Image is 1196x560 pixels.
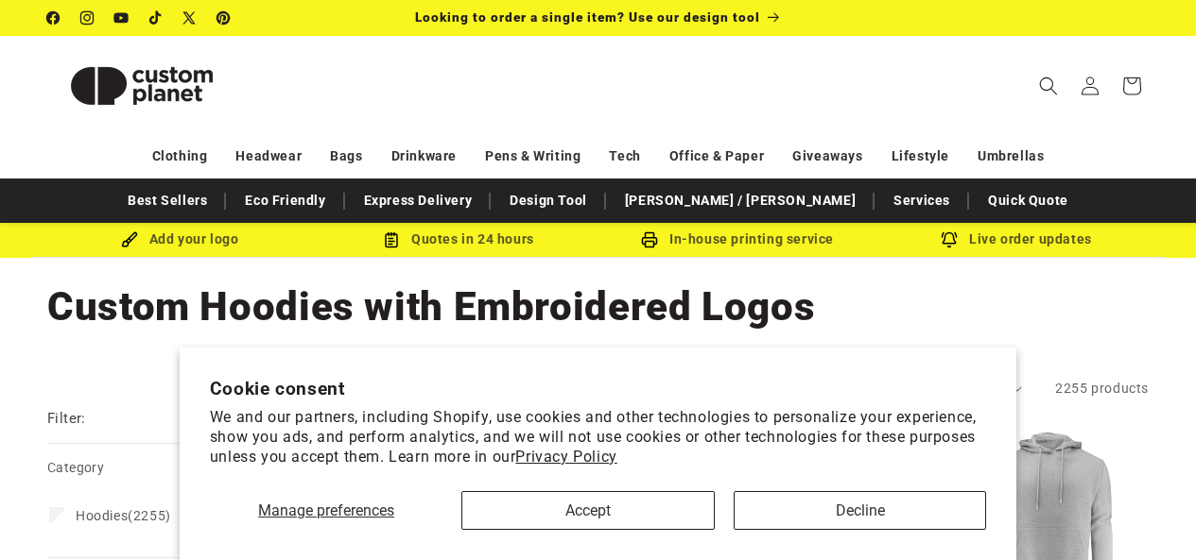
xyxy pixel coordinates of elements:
[792,140,862,173] a: Giveaways
[892,140,949,173] a: Lifestyle
[884,184,960,217] a: Services
[330,140,362,173] a: Bags
[978,140,1044,173] a: Umbrellas
[877,228,1156,251] div: Live order updates
[515,448,616,466] a: Privacy Policy
[979,184,1078,217] a: Quick Quote
[461,491,714,530] button: Accept
[47,460,104,475] span: Category
[47,43,236,128] img: Custom Planet
[47,408,86,430] h2: Filter:
[76,508,128,523] span: Hoodies
[609,140,640,173] a: Tech
[210,408,987,467] p: We and our partners, including Shopify, use cookies and other technologies to personalize your ex...
[320,228,598,251] div: Quotes in 24 hours
[152,140,208,173] a: Clothing
[941,231,958,248] img: Order updates
[615,184,865,217] a: [PERSON_NAME] / [PERSON_NAME]
[121,231,138,248] img: Brush Icon
[734,491,986,530] button: Decline
[641,231,658,248] img: In-house printing
[500,184,597,217] a: Design Tool
[1101,469,1196,560] iframe: Chat Widget
[485,140,581,173] a: Pens & Writing
[598,228,877,251] div: In-house printing service
[391,140,457,173] a: Drinkware
[47,444,293,492] summary: Category (0 selected)
[210,378,987,399] h2: Cookie consent
[118,184,217,217] a: Best Sellers
[41,36,244,135] a: Custom Planet
[235,184,335,217] a: Eco Friendly
[76,507,171,524] span: (2255)
[41,228,320,251] div: Add your logo
[235,140,302,173] a: Headwear
[415,9,760,25] span: Looking to order a single item? Use our design tool
[1055,381,1149,396] span: 2255 products
[210,491,443,530] button: Manage preferences
[355,184,482,217] a: Express Delivery
[383,231,400,248] img: Order Updates Icon
[1028,65,1069,107] summary: Search
[47,281,1149,332] h1: Custom Hoodies with Embroidered Logos
[669,140,764,173] a: Office & Paper
[258,501,394,519] span: Manage preferences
